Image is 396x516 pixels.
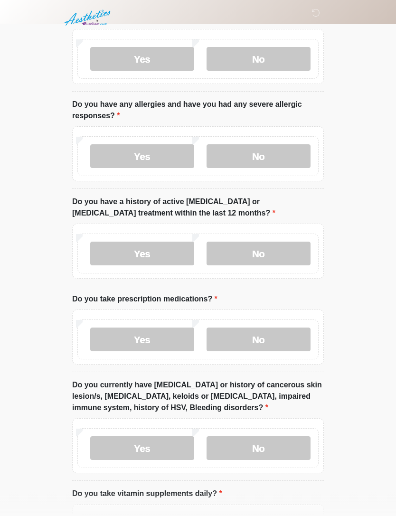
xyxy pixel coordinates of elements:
label: Do you have a history of active [MEDICAL_DATA] or [MEDICAL_DATA] treatment within the last 12 mon... [72,197,324,219]
label: No [207,328,311,352]
label: Yes [90,328,194,352]
label: Do you take prescription medications? [72,294,217,305]
label: No [207,242,311,266]
label: No [207,145,311,169]
label: Do you take vitamin supplements daily? [72,488,222,500]
img: Aesthetics by Emediate Cure Logo [63,7,114,29]
label: Do you currently have [MEDICAL_DATA] or history of cancerous skin lesion/s, [MEDICAL_DATA], keloi... [72,380,324,414]
label: Yes [90,242,194,266]
label: No [207,47,311,71]
label: Yes [90,47,194,71]
label: No [207,437,311,460]
label: Yes [90,437,194,460]
label: Do you have any allergies and have you had any severe allergic responses? [72,99,324,122]
label: Yes [90,145,194,169]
